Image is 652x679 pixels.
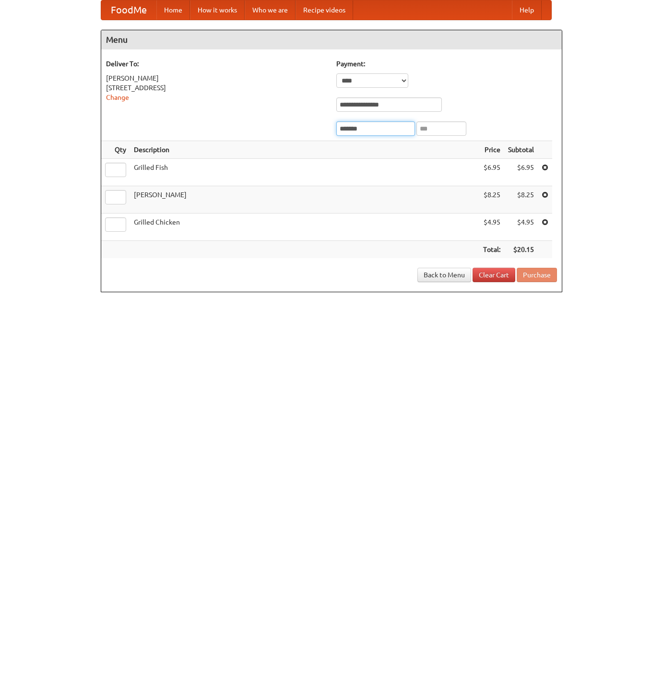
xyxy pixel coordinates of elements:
[417,268,471,282] a: Back to Menu
[130,186,479,214] td: [PERSON_NAME]
[245,0,296,20] a: Who we are
[130,159,479,186] td: Grilled Fish
[101,30,562,49] h4: Menu
[130,141,479,159] th: Description
[512,0,542,20] a: Help
[504,214,538,241] td: $4.95
[190,0,245,20] a: How it works
[504,141,538,159] th: Subtotal
[479,141,504,159] th: Price
[106,59,327,69] h5: Deliver To:
[101,0,156,20] a: FoodMe
[479,241,504,259] th: Total:
[130,214,479,241] td: Grilled Chicken
[106,83,327,93] div: [STREET_ADDRESS]
[517,268,557,282] button: Purchase
[504,186,538,214] td: $8.25
[106,73,327,83] div: [PERSON_NAME]
[296,0,353,20] a: Recipe videos
[106,94,129,101] a: Change
[504,159,538,186] td: $6.95
[101,141,130,159] th: Qty
[479,159,504,186] td: $6.95
[479,214,504,241] td: $4.95
[479,186,504,214] td: $8.25
[473,268,515,282] a: Clear Cart
[336,59,557,69] h5: Payment:
[504,241,538,259] th: $20.15
[156,0,190,20] a: Home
